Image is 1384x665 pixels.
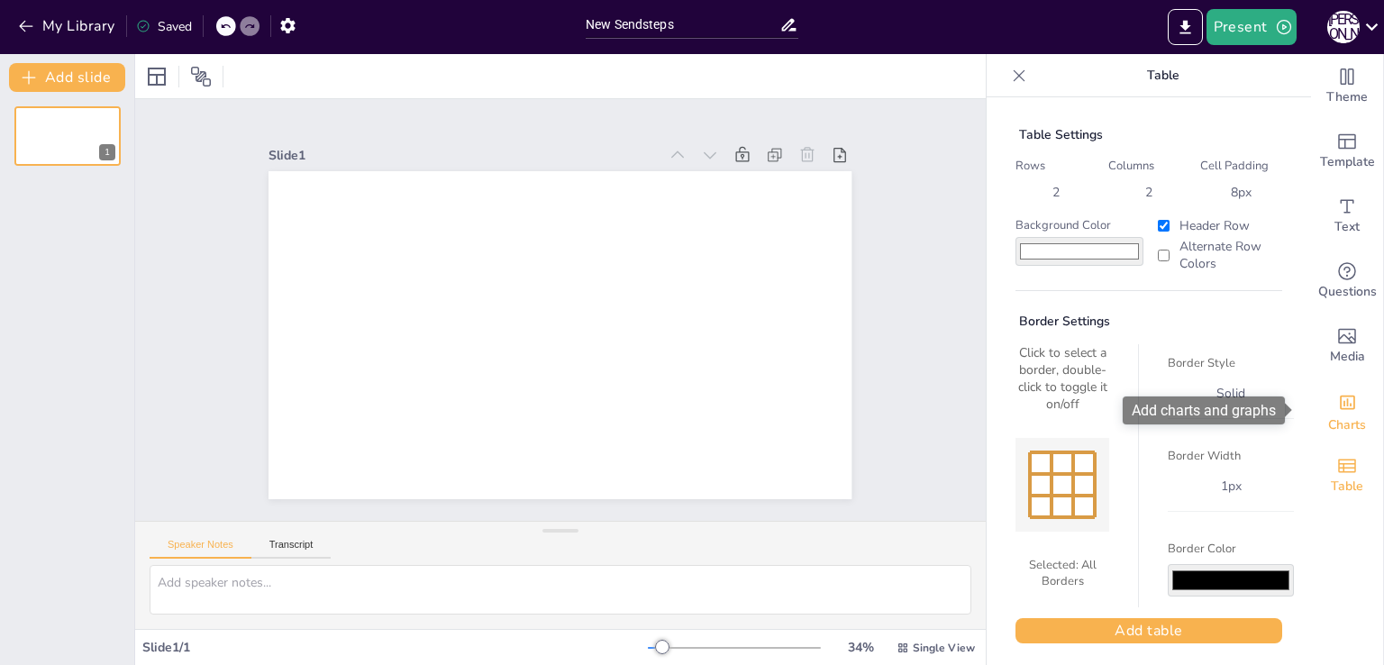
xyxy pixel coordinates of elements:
[1028,452,1032,517] div: Left Border (Double-click to toggle)
[1015,217,1143,233] label: Background Color
[1210,474,1252,498] div: 1 px
[1331,477,1363,496] span: Table
[1168,9,1203,45] button: Export to PowerPoint
[1154,217,1282,234] label: Header Row
[586,12,779,38] input: Insert title
[1071,452,1075,517] div: Inner Vertical Borders (Double-click to toggle)
[1224,184,1259,201] div: 8 px
[1015,618,1282,643] button: Add table
[1168,355,1294,371] label: Border Style
[136,18,192,35] div: Saved
[1318,282,1377,302] span: Questions
[1200,158,1282,174] label: Cell Padding
[1206,9,1297,45] button: Present
[1030,515,1095,519] div: Bottom Border (Double-click to toggle)
[1158,250,1170,261] input: Alternate Row Colors
[1015,550,1109,597] div: Selected: All Borders
[251,539,332,559] button: Transcript
[1311,249,1383,314] div: Get real-time input from your audience
[14,106,121,166] div: 1
[142,62,171,91] div: Layout
[1311,54,1383,119] div: Change the overall theme
[1334,217,1360,237] span: Text
[1311,184,1383,249] div: Add text boxes
[1326,87,1368,107] span: Theme
[14,12,123,41] button: My Library
[1158,220,1170,232] input: Header Row
[1030,472,1095,476] div: Inner Horizontal Borders (Double-click to toggle)
[1015,344,1109,413] div: Click to select a border, double-click to toggle it on/off
[1050,452,1053,517] div: Inner Vertical Borders (Double-click to toggle)
[1030,451,1095,454] div: Top Border (Double-click to toggle)
[1320,152,1375,172] span: Template
[1327,11,1360,43] div: А [PERSON_NAME]
[1154,238,1282,272] label: Alternate Row Colors
[1328,415,1366,435] span: Charts
[1327,9,1360,45] button: А [PERSON_NAME]
[1311,378,1383,443] div: Add charts and graphs
[99,144,115,160] div: 1
[9,63,125,92] button: Add slide
[1206,381,1256,405] div: solid
[1168,541,1294,557] label: Border Color
[1123,396,1285,424] div: Add charts and graphs
[1311,119,1383,184] div: Add ready made slides
[839,639,882,656] div: 34 %
[1045,184,1067,201] div: 2
[496,393,880,490] div: Slide 1
[1330,347,1365,367] span: Media
[1015,126,1282,143] div: Table Settings
[150,539,251,559] button: Speaker Notes
[1168,448,1294,464] label: Border Width
[1311,314,1383,378] div: Add images, graphics, shapes or video
[1138,184,1160,201] div: 2
[913,641,975,655] span: Single View
[1093,452,1097,517] div: Right Border (Double-click to toggle)
[142,639,648,656] div: Slide 1 / 1
[1033,54,1293,97] p: Table
[190,66,212,87] span: Position
[1015,313,1282,330] div: Border Settings
[1030,494,1095,497] div: Inner Horizontal Borders (Double-click to toggle)
[1015,158,1097,174] label: Rows
[1311,443,1383,508] div: Add a table
[1108,158,1190,174] label: Columns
